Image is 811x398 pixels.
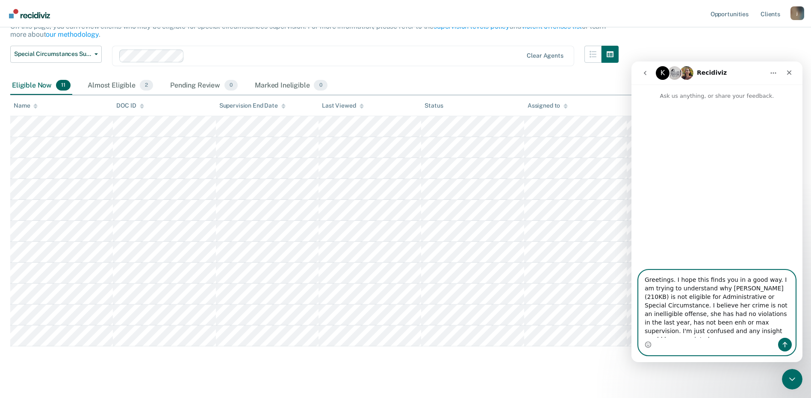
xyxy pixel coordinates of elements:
[9,9,50,18] img: Recidiviz
[314,80,327,91] span: 0
[56,80,71,91] span: 11
[140,80,153,91] span: 2
[253,76,329,95] div: Marked Ineligible0
[86,76,155,95] div: Almost Eligible2
[10,76,72,95] div: Eligible Now11
[168,76,239,95] div: Pending Review0
[790,6,804,20] button: Profile dropdown button
[790,6,804,20] div: j
[224,80,238,91] span: 0
[527,52,563,59] div: Clear agents
[782,369,802,389] iframe: Intercom live chat
[528,102,568,109] div: Assigned to
[631,61,802,362] iframe: Intercom live chat
[219,102,286,109] div: Supervision End Date
[322,102,363,109] div: Last Viewed
[46,30,99,38] a: our methodology
[14,50,91,58] span: Special Circumstances Supervision
[10,46,102,63] button: Special Circumstances Supervision
[425,102,443,109] div: Status
[14,102,38,109] div: Name
[116,102,144,109] div: DOC ID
